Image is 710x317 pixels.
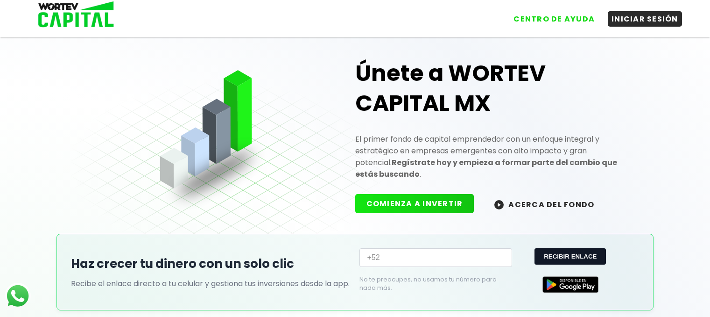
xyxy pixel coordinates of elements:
h1: Únete a WORTEV CAPITAL MX [355,58,639,118]
h2: Haz crecer tu dinero con un solo clic [71,255,350,273]
button: COMIENZA A INVERTIR [355,194,474,213]
button: RECIBIR ENLACE [534,248,606,265]
a: CENTRO DE AYUDA [500,4,598,27]
button: INICIAR SESIÓN [608,11,682,27]
img: Google Play [542,276,598,293]
p: El primer fondo de capital emprendedor con un enfoque integral y estratégico en empresas emergent... [355,133,639,180]
p: Recibe el enlace directo a tu celular y gestiona tus inversiones desde la app. [71,278,350,289]
button: CENTRO DE AYUDA [510,11,598,27]
a: COMIENZA A INVERTIR [355,198,484,209]
a: INICIAR SESIÓN [598,4,682,27]
p: No te preocupes, no usamos tu número para nada más. [359,275,497,292]
button: ACERCA DEL FONDO [483,194,605,214]
img: wortev-capital-acerca-del-fondo [494,200,504,209]
img: logos_whatsapp-icon.242b2217.svg [5,283,31,309]
strong: Regístrate hoy y empieza a formar parte del cambio que estás buscando [355,157,617,180]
